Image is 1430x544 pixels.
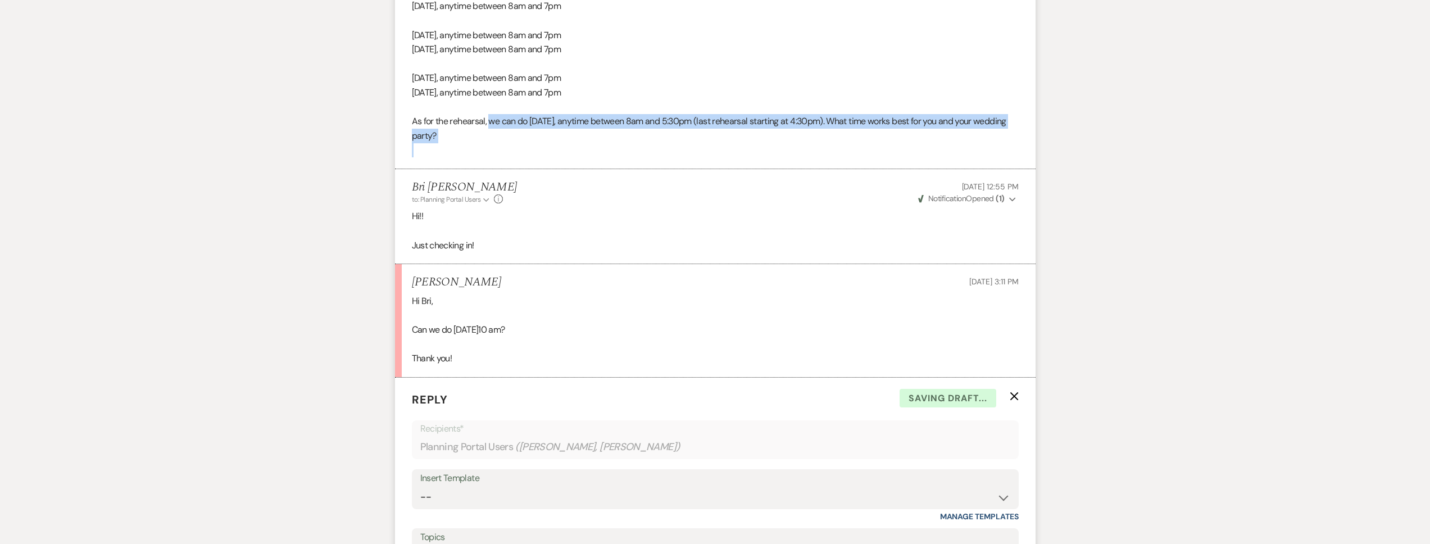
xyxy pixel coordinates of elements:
span: [DATE], anytime between 8am and 7pm [412,87,561,98]
span: [DATE], anytime between 8am and 7pm [412,29,561,41]
h5: Bri [PERSON_NAME] [412,180,517,194]
div: Insert Template [420,470,1010,487]
a: Manage Templates [940,511,1019,522]
span: Opened [918,193,1005,203]
p: Recipients* [420,421,1010,436]
p: Just checking in! [412,238,1019,253]
span: [DATE], anytime between 8am and 7pm [412,43,561,55]
strong: ( 1 ) [996,193,1004,203]
span: [DATE] 3:11 PM [969,276,1018,287]
p: Hi Bri, [412,294,1019,309]
span: Saving draft... [900,389,996,408]
button: to: Planning Portal Users [412,194,492,205]
span: As for the rehearsal, we can do [DATE], anytime between 8am and 5:30pm (last rehearsal starting a... [412,115,1006,142]
span: to: Planning Portal Users [412,195,481,204]
div: Planning Portal Users [420,436,1010,458]
h5: [PERSON_NAME] [412,275,501,289]
span: Notification [928,193,966,203]
p: Thank you! [412,351,1019,366]
button: NotificationOpened (1) [916,193,1019,205]
p: Hi!! [412,209,1019,224]
span: ( [PERSON_NAME], [PERSON_NAME] ) [515,439,680,455]
p: Can we do [DATE]10 am? [412,323,1019,337]
span: Reply [412,392,448,407]
span: [DATE] 12:55 PM [962,182,1019,192]
span: [DATE], anytime between 8am and 7pm [412,72,561,84]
